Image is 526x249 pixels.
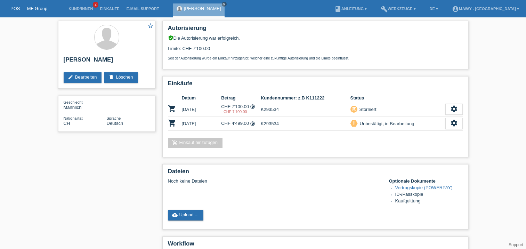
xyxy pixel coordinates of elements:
i: Fixe Raten (24 Raten) [250,104,255,109]
p: Seit der Autorisierung wurde ein Einkauf hinzugefügt, welcher eine zukünftige Autorisierung und d... [168,56,463,60]
a: editBearbeiten [64,72,102,83]
h2: Dateien [168,168,463,178]
i: delete [108,74,114,80]
a: POS — MF Group [10,6,47,11]
i: cloud_upload [172,212,178,218]
div: Unbestätigt, in Bearbeitung [358,120,414,127]
i: POSP00028215 [168,105,176,113]
i: edit [68,74,73,80]
i: remove_shopping_cart [351,106,356,111]
i: Fixe Raten (24 Raten) [250,121,255,126]
a: Kund*innen [65,7,96,11]
i: account_circle [452,6,459,13]
a: [PERSON_NAME] [184,6,221,11]
a: cloud_uploadUpload ... [168,210,204,220]
a: Support [509,242,523,247]
i: settings [450,119,458,127]
td: [DATE] [182,102,221,117]
td: CHF 7'100.00 [221,102,261,117]
a: E-Mail Support [123,7,163,11]
a: deleteLöschen [104,72,138,83]
span: Geschlecht [64,100,83,104]
a: add_shopping_cartEinkauf hinzufügen [168,138,223,148]
div: Männlich [64,99,107,110]
span: Nationalität [64,116,83,120]
td: [DATE] [182,117,221,131]
li: ID-/Passkopie [395,192,463,198]
th: Status [350,94,445,102]
i: add_shopping_cart [172,140,178,145]
a: Einkäufe [96,7,123,11]
a: Vertragskopie (POWERPAY) [395,185,453,190]
div: Die Autorisierung war erfolgreich. [168,35,463,41]
td: CHF 4'499.00 [221,117,261,131]
th: Datum [182,94,221,102]
td: K293534 [261,117,350,131]
h4: Optionale Dokumente [389,178,463,184]
a: account_circlem-way - [GEOGRAPHIC_DATA] ▾ [448,7,523,11]
th: Kundennummer: z.B K111222 [261,94,350,102]
td: K293534 [261,102,350,117]
a: star_border [147,23,154,30]
i: star_border [147,23,154,29]
i: book [334,6,341,13]
span: 2 [93,2,98,8]
i: build [381,6,388,13]
div: 02.10.2025 / FALSCHER BETRAG [221,110,261,114]
div: Storniert [357,106,377,113]
span: Sprache [107,116,121,120]
div: Limite: CHF 7'100.00 [168,41,463,60]
i: close [222,2,226,6]
a: bookAnleitung ▾ [331,7,370,11]
span: Schweiz [64,121,70,126]
li: Kaufquittung [395,198,463,205]
div: Noch keine Dateien [168,178,380,184]
span: Deutsch [107,121,123,126]
i: priority_high [351,121,356,126]
th: Betrag [221,94,261,102]
a: close [222,2,227,7]
h2: Einkäufe [168,80,463,90]
h2: [PERSON_NAME] [64,56,150,67]
h2: Autorisierung [168,25,463,35]
i: POSP00028255 [168,119,176,127]
a: DE ▾ [426,7,442,11]
i: settings [450,105,458,113]
a: buildWerkzeuge ▾ [377,7,419,11]
i: verified_user [168,35,173,41]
